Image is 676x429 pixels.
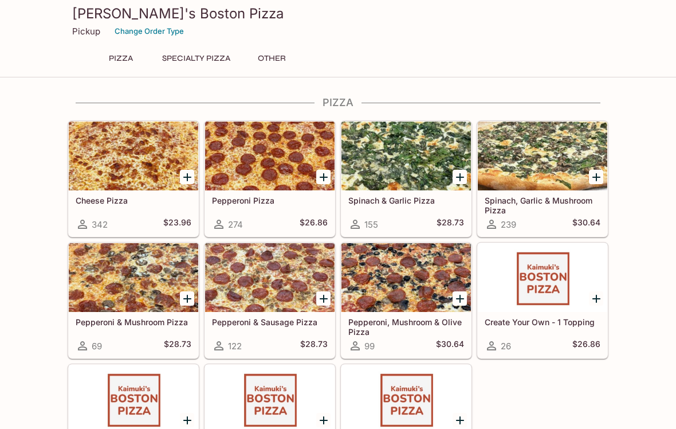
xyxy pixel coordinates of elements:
[478,122,607,190] div: Spinach, Garlic & Mushroom Pizza
[246,50,297,67] button: Other
[589,170,603,184] button: Add Spinach, Garlic & Mushroom Pizza
[485,196,600,214] h5: Spinach, Garlic & Mushroom Pizza
[477,243,608,358] a: Create Your Own - 1 Topping26$26.86
[501,219,516,230] span: 239
[348,196,464,205] h5: Spinach & Garlic Pizza
[212,196,328,205] h5: Pepperoni Pizza
[437,217,464,231] h5: $28.73
[453,291,467,306] button: Add Pepperoni, Mushroom & Olive Pizza
[68,243,199,358] a: Pepperoni & Mushroom Pizza69$28.73
[341,243,471,312] div: Pepperoni, Mushroom & Olive Pizza
[453,170,467,184] button: Add Spinach & Garlic Pizza
[300,217,328,231] h5: $26.86
[69,243,198,312] div: Pepperoni & Mushroom Pizza
[341,243,471,358] a: Pepperoni, Mushroom & Olive Pizza99$30.64
[72,26,100,37] p: Pickup
[76,317,191,327] h5: Pepperoni & Mushroom Pizza
[316,413,331,427] button: Add Create Your Own - 3 Toppings
[341,122,471,190] div: Spinach & Garlic Pizza
[478,243,607,312] div: Create Your Own - 1 Topping
[364,341,375,352] span: 99
[436,339,464,353] h5: $30.64
[68,121,199,237] a: Cheese Pizza342$23.96
[300,339,328,353] h5: $28.73
[95,50,147,67] button: Pizza
[92,219,108,230] span: 342
[572,339,600,353] h5: $26.86
[205,243,335,358] a: Pepperoni & Sausage Pizza122$28.73
[228,341,242,352] span: 122
[92,341,102,352] span: 69
[180,413,194,427] button: Add Create Your Own - 2 Toppings
[341,121,471,237] a: Spinach & Garlic Pizza155$28.73
[109,22,189,40] button: Change Order Type
[205,122,335,190] div: Pepperoni Pizza
[69,122,198,190] div: Cheese Pizza
[205,243,335,312] div: Pepperoni & Sausage Pizza
[68,96,608,109] h4: Pizza
[453,413,467,427] button: Add Create Your Own 1/2 & 1/2 Combo!
[164,339,191,353] h5: $28.73
[485,317,600,327] h5: Create Your Own - 1 Topping
[316,291,331,306] button: Add Pepperoni & Sausage Pizza
[76,196,191,205] h5: Cheese Pizza
[364,219,378,230] span: 155
[180,291,194,306] button: Add Pepperoni & Mushroom Pizza
[589,291,603,306] button: Add Create Your Own - 1 Topping
[572,217,600,231] h5: $30.64
[180,170,194,184] button: Add Cheese Pizza
[348,317,464,336] h5: Pepperoni, Mushroom & Olive Pizza
[212,317,328,327] h5: Pepperoni & Sausage Pizza
[156,50,237,67] button: Specialty Pizza
[205,121,335,237] a: Pepperoni Pizza274$26.86
[316,170,331,184] button: Add Pepperoni Pizza
[163,217,191,231] h5: $23.96
[477,121,608,237] a: Spinach, Garlic & Mushroom Pizza239$30.64
[501,341,511,352] span: 26
[72,5,604,22] h3: [PERSON_NAME]'s Boston Pizza
[228,219,243,230] span: 274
